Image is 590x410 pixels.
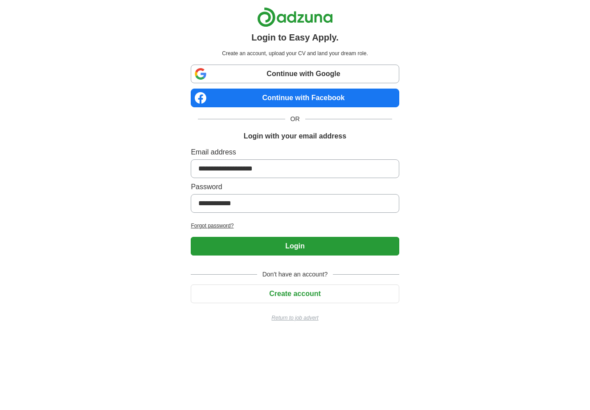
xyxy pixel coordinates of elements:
a: Return to job advert [191,314,399,322]
button: Login [191,237,399,256]
a: Forgot password? [191,222,399,230]
a: Continue with Google [191,65,399,83]
a: Continue with Facebook [191,89,399,107]
button: Create account [191,284,399,303]
h1: Login with your email address [244,131,346,142]
label: Password [191,182,399,192]
span: Don't have an account? [257,270,333,279]
h1: Login to Easy Apply. [251,31,339,44]
p: Create an account, upload your CV and land your dream role. [193,49,397,57]
img: Adzuna logo [257,7,333,27]
span: OR [285,114,305,124]
a: Create account [191,290,399,297]
label: Email address [191,147,399,158]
